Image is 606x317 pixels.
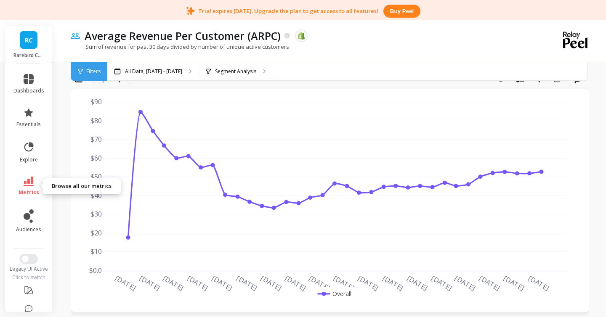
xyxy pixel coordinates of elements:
[25,35,33,45] span: RC
[298,32,305,40] img: api.shopify.svg
[86,68,101,75] span: Filters
[13,52,44,59] p: Rarebird Coffee
[71,43,289,50] p: Sum of revenue for past 30 days divided by number of unique active customers
[20,156,38,163] span: explore
[13,87,44,94] span: dashboards
[19,254,38,264] button: Switch to New UI
[383,5,420,18] button: Buy peel
[5,266,53,272] div: Legacy UI Active
[215,68,256,75] p: Segment Analysis
[16,226,41,233] span: audiences
[125,68,182,75] p: All Data, [DATE] - [DATE]
[16,121,41,128] span: essentials
[85,29,281,43] p: Average Revenue Per Customer (ARPC)
[71,32,80,39] img: header icon
[19,189,39,196] span: metrics
[5,274,53,281] div: Click to switch
[198,7,378,15] p: Trial expires [DATE]. Upgrade the plan to get access to all features!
